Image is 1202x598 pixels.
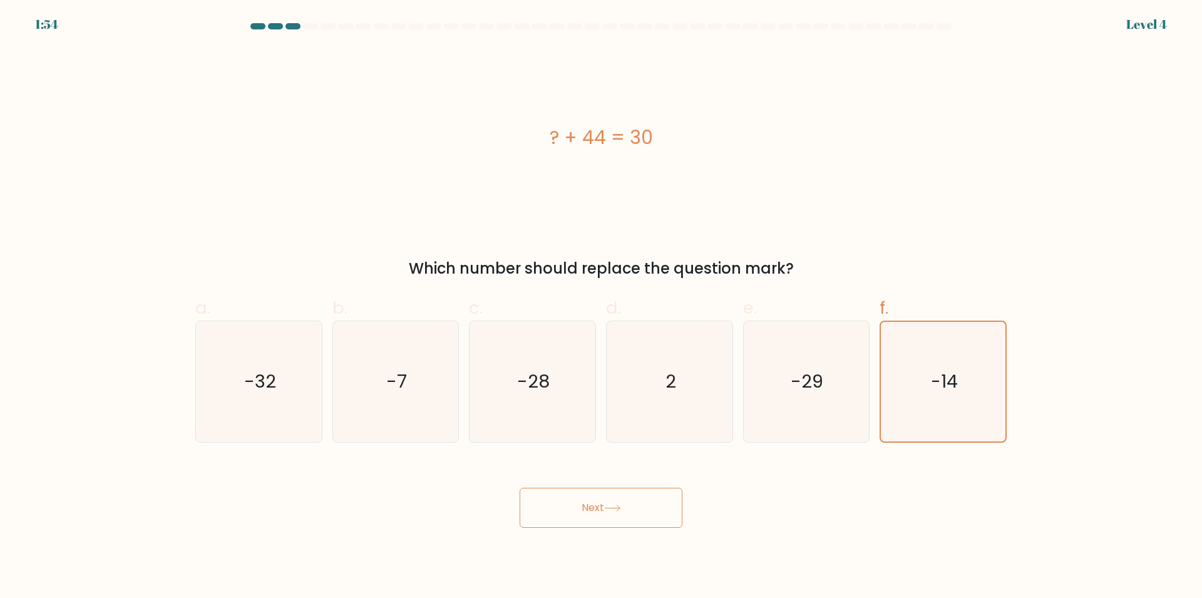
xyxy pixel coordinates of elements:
text: -32 [244,369,276,394]
div: 1:54 [35,15,58,34]
span: a. [195,296,210,320]
text: 2 [665,369,676,394]
div: Level 4 [1126,15,1167,34]
div: ? + 44 = 30 [195,123,1007,152]
text: -29 [791,369,824,394]
span: f. [880,296,888,320]
div: Which number should replace the question mark? [203,257,999,280]
text: -14 [931,369,958,394]
span: e. [743,296,757,320]
span: c. [469,296,483,320]
button: Next [520,488,682,528]
text: -28 [518,369,550,394]
text: -7 [386,369,407,394]
span: d. [606,296,621,320]
span: b. [332,296,347,320]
